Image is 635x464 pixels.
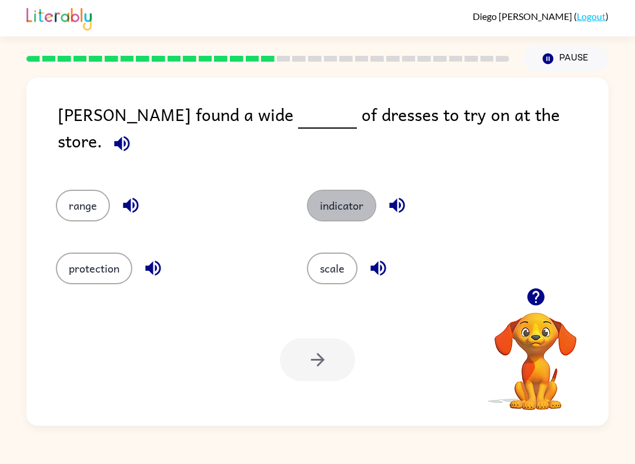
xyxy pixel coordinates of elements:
button: Pause [523,45,609,72]
span: Diego [PERSON_NAME] [473,11,574,22]
div: ( ) [473,11,609,22]
button: indicator [307,190,376,221]
button: scale [307,253,357,284]
div: [PERSON_NAME] found a wide of dresses to try on at the store. [58,101,609,166]
a: Logout [577,11,606,22]
video: Your browser must support playing .mp4 files to use Literably. Please try using another browser. [477,294,594,412]
img: Literably [26,5,92,31]
button: range [56,190,110,221]
button: protection [56,253,132,284]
